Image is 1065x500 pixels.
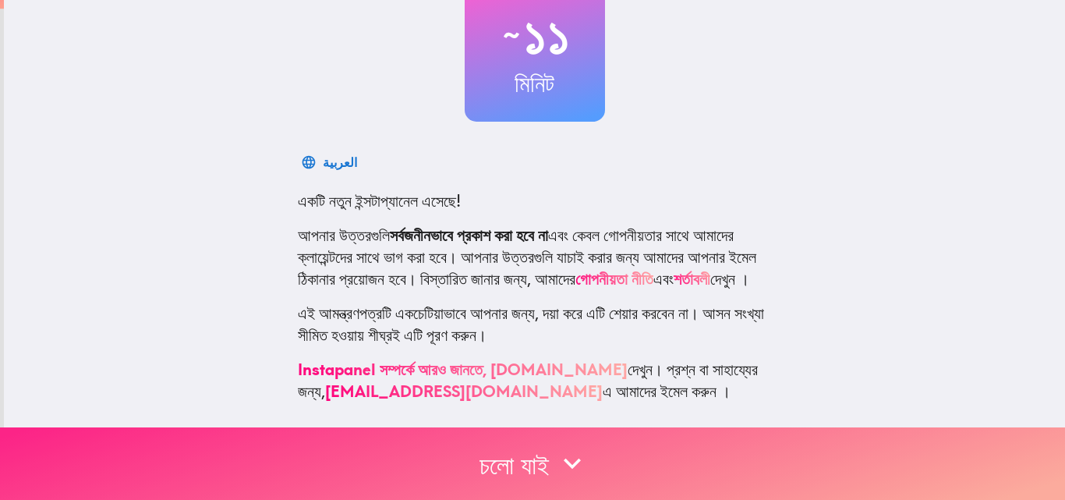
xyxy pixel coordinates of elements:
font: ১১ [522,2,569,68]
font: আপনার উত্তরগুলি [298,225,390,245]
font: এ আমাদের ইমেল করুন । [603,381,731,401]
font: দেখুন । [710,269,749,289]
font: এবং কেবল গোপনীয়তার সাথে আমাদের ক্লায়েন্টদের সাথে ভাগ করা হবে। [298,225,734,267]
button: العربية [298,147,363,178]
font: এই আমন্ত্রণপত্রটি একচেটিয়াভাবে আপনার জন্য, দয়া করে এটি শেয়ার করবেন না। [298,303,699,323]
font: ~ [501,12,522,59]
a: গোপনীয়তা নীতি [575,269,653,289]
font: আসন সংখ্যা সীমিত হওয়ায় শীঘ্রই এটি পূরণ করুন। [298,303,764,345]
font: العربية [323,154,357,170]
font: দেখুন [628,360,653,379]
a: Instapanel সম্পর্কে আরও জানতে, [DOMAIN_NAME] [298,360,628,379]
font: । প্রশ্ন বা সাহায্যের জন্য, [298,360,758,401]
a: শর্তাবলী [674,269,710,289]
font: একটি নতুন ইন্সটাপ্যানেল এসেছে! [298,191,461,211]
font: বিস্তারিত জানার জন্য, আমাদের [420,269,575,289]
font: আপনার উত্তরগুলি যাচাই করার জন্য আমাদের আপনার ইমেল ঠিকানার প্রয়োজন হবে। [298,247,756,289]
font: মিনিট [515,69,554,98]
font: চলো যাই [479,450,549,481]
a: [EMAIL_ADDRESS][DOMAIN_NAME] [325,381,603,401]
font: সর্বজনীনভাবে প্রকাশ করা হবে না [390,225,548,245]
font: এবং [653,269,674,289]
